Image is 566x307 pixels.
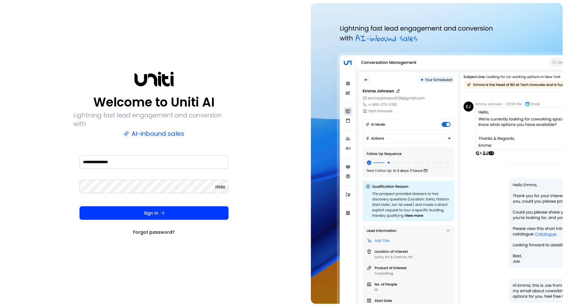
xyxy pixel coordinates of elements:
[133,229,175,235] a: Forgot password?
[124,129,184,138] p: AI-inbound sales
[216,184,226,190] button: Hide
[311,3,563,304] img: auth-hero.png
[73,111,235,128] p: Lightning fast lead engagement and conversion with
[93,95,214,110] p: Welcome to Uniti AI
[79,206,229,220] button: Sign In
